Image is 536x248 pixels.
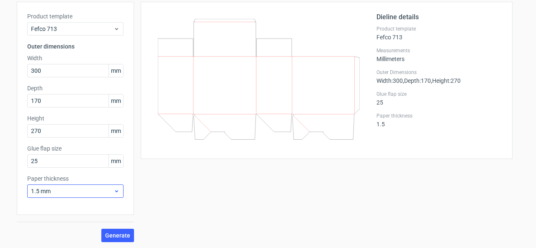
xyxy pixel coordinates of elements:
[376,26,502,41] div: Fefco 713
[108,64,123,77] span: mm
[27,12,124,20] label: Product template
[27,144,124,153] label: Glue flap size
[27,54,124,62] label: Width
[105,233,130,238] span: Generate
[376,69,502,76] label: Outer Dimensions
[431,77,461,84] span: , Height : 270
[376,91,502,106] div: 25
[27,84,124,92] label: Depth
[376,112,502,128] div: 1.5
[376,12,502,22] h2: Dieline details
[376,26,502,32] label: Product template
[27,174,124,183] label: Paper thickness
[31,187,113,195] span: 1.5 mm
[376,112,502,119] label: Paper thickness
[108,95,123,107] span: mm
[108,155,123,167] span: mm
[376,91,502,97] label: Glue flap size
[101,229,134,242] button: Generate
[27,114,124,123] label: Height
[376,77,403,84] span: Width : 300
[403,77,431,84] span: , Depth : 170
[376,47,502,54] label: Measurements
[31,25,113,33] span: Fefco 713
[108,125,123,137] span: mm
[376,47,502,62] div: Millimeters
[27,42,124,51] h3: Outer dimensions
